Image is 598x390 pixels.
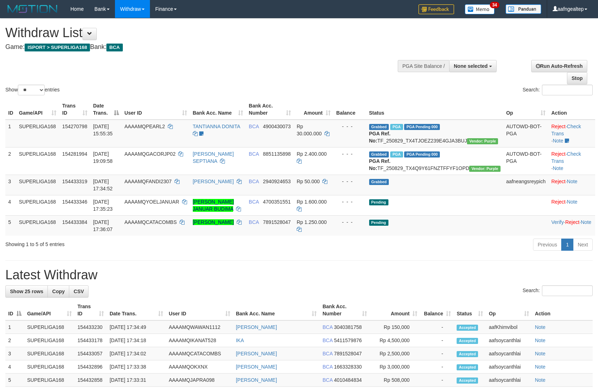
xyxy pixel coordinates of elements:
td: 4 [5,195,16,215]
td: [DATE] 17:33:38 [107,360,166,374]
span: Vendor URL: https://trx4.1velocity.biz [469,166,500,172]
span: [DATE] 17:34:52 [93,179,113,191]
td: - [420,347,454,360]
td: · · [548,215,595,236]
a: [PERSON_NAME] [193,179,234,184]
td: Rp 2,500,000 [370,347,420,360]
span: BCA [322,351,332,356]
td: · [548,195,595,215]
div: - - - [336,123,363,130]
th: Balance [333,99,366,120]
td: Rp 4,500,000 [370,334,420,347]
th: Amount: activate to sort column ascending [370,300,420,320]
td: · [548,175,595,195]
div: - - - [336,178,363,185]
span: Pending [369,220,388,226]
h4: Game: Bank: [5,44,392,51]
b: PGA Ref. No: [369,131,391,144]
span: 154433384 [62,219,87,225]
td: TF_250829_TX4TJOEZ239E4GJA3BUJ [366,120,503,147]
span: 154281994 [62,151,87,157]
a: Next [573,239,593,251]
img: Feedback.jpg [418,4,454,14]
td: 5 [5,215,16,236]
span: [DATE] 19:09:58 [93,151,113,164]
label: Search: [523,285,593,296]
td: · · [548,120,595,147]
td: AUTOWD-BOT-PGA [503,147,549,175]
a: Reject [551,179,566,184]
td: Rp 150,000 [370,320,420,334]
label: Search: [523,85,593,95]
a: Reject [551,151,566,157]
span: CSV [74,289,84,294]
a: TANTIANNA DONITA [193,124,240,129]
th: Date Trans.: activate to sort column ascending [107,300,166,320]
a: Verify [551,219,564,225]
h1: Latest Withdraw [5,268,593,282]
span: PGA Pending [404,124,440,130]
span: Accepted [457,377,478,384]
th: Amount: activate to sort column ascending [294,99,333,120]
td: SUPERLIGA168 [16,120,59,147]
th: ID: activate to sort column descending [5,300,24,320]
td: AAAAMQCATACOMBS [166,347,233,360]
span: Copy 3040381758 to clipboard [334,324,362,330]
td: SUPERLIGA168 [16,215,59,236]
a: Note [535,324,546,330]
th: Bank Acc. Name: activate to sort column ascending [233,300,320,320]
td: 4 [5,360,24,374]
div: - - - [336,219,363,226]
th: Op: activate to sort column ascending [486,300,532,320]
span: Copy 4900430073 to clipboard [263,124,291,129]
span: BCA [106,44,122,51]
span: AAAAMQYOELJANUAR [125,199,179,205]
th: Balance: activate to sort column ascending [420,300,454,320]
th: Action [548,99,595,120]
span: Copy 2940924653 to clipboard [263,179,291,184]
span: Accepted [457,364,478,370]
td: 3 [5,175,16,195]
td: Rp 3,000,000 [370,360,420,374]
div: - - - [336,150,363,157]
th: User ID: activate to sort column ascending [122,99,190,120]
a: [PERSON_NAME] JANUAR BUDIMA [193,199,234,212]
span: AAAAMQPEARL2 [125,124,165,129]
td: SUPERLIGA168 [24,334,75,347]
th: User ID: activate to sort column ascending [166,300,233,320]
a: Note [567,179,578,184]
span: AAAAMQFANDI2307 [125,179,172,184]
td: aafsoycanthlai [486,360,532,374]
a: Check Trans [551,124,581,136]
a: CSV [69,285,89,297]
span: [DATE] 17:35:23 [93,199,113,212]
td: - [420,360,454,374]
span: 154433346 [62,199,87,205]
td: 154433178 [75,334,107,347]
a: Check Trans [551,151,581,164]
a: Note [535,337,546,343]
span: 154270798 [62,124,87,129]
td: SUPERLIGA168 [16,195,59,215]
span: Show 25 rows [10,289,43,294]
td: SUPERLIGA168 [24,374,75,387]
input: Search: [542,285,593,296]
h1: Withdraw List [5,26,392,40]
td: 2 [5,334,24,347]
span: Rp 1.250.000 [297,219,327,225]
span: Vendor URL: https://trx4.1velocity.biz [467,138,498,144]
span: Rp 50.000 [297,179,320,184]
td: aafneangsreypich [503,175,549,195]
td: SUPERLIGA168 [24,320,75,334]
td: TF_250829_TX4Q9Y61FNZTFFYF1OPD [366,147,503,175]
td: aafKhimvibol [486,320,532,334]
img: panduan.png [506,4,541,14]
span: Accepted [457,338,478,344]
span: Marked by aafmaleo [390,124,403,130]
td: 5 [5,374,24,387]
td: SUPERLIGA168 [24,360,75,374]
td: - [420,334,454,347]
span: AAAAMQCATACOMBS [125,219,177,225]
a: [PERSON_NAME] [236,377,277,383]
td: aafsoycanthlai [486,334,532,347]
